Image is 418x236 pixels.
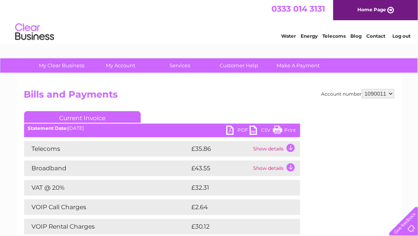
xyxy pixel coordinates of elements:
[226,126,250,137] a: PDF
[24,180,190,196] td: VAT @ 20%
[190,161,252,176] td: £43.55
[190,219,284,234] td: £30.12
[322,89,394,98] div: Account number
[366,33,385,39] a: Contact
[190,180,283,196] td: £32.31
[250,126,273,137] a: CSV
[271,4,325,14] a: 0333 014 3131
[273,126,296,137] a: Print
[207,58,271,73] a: Customer Help
[89,58,153,73] a: My Account
[281,33,296,39] a: Water
[30,58,94,73] a: My Clear Business
[28,125,68,131] b: Statement Date:
[24,111,141,123] a: Current Invoice
[252,161,300,176] td: Show details
[24,219,190,234] td: VOIP Rental Charges
[24,199,190,215] td: VOIP Call Charges
[15,20,54,44] img: logo.png
[393,33,411,39] a: Log out
[350,33,362,39] a: Blog
[24,126,300,131] div: [DATE]
[24,89,394,104] h2: Bills and Payments
[24,141,190,157] td: Telecoms
[190,141,252,157] td: £35.86
[190,199,282,215] td: £2.64
[252,141,300,157] td: Show details
[24,161,190,176] td: Broadband
[148,58,212,73] a: Services
[301,33,318,39] a: Energy
[266,58,330,73] a: Make A Payment
[322,33,346,39] a: Telecoms
[26,4,393,38] div: Clear Business is a trading name of Verastar Limited (registered in [GEOGRAPHIC_DATA] No. 3667643...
